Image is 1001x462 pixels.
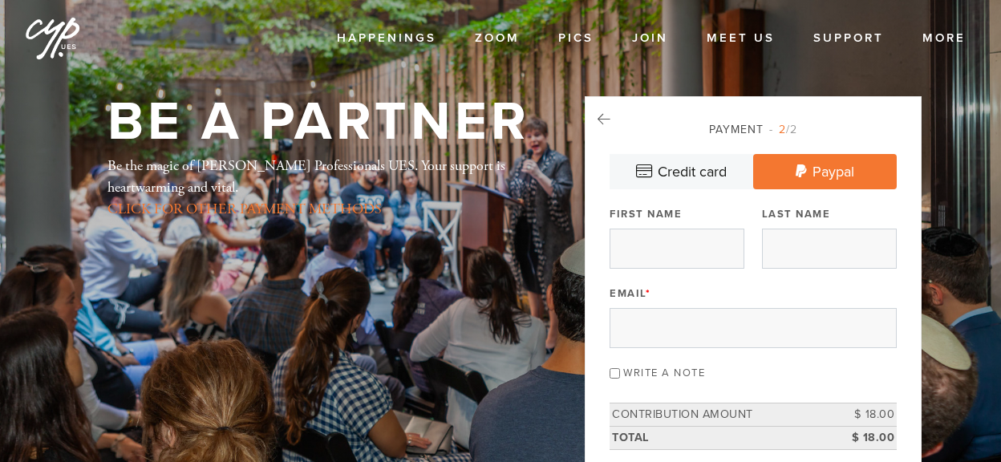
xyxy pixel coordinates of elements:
span: This field is required. [646,287,651,300]
span: /2 [769,123,797,136]
td: $ 18.00 [825,403,897,427]
a: Pics [546,23,606,54]
div: Be the magic of [PERSON_NAME] Professionals UES. Your support is heartwarming and vital. [107,155,533,220]
label: Write a note [623,367,705,379]
a: Join [620,23,680,54]
a: More [910,23,978,54]
div: Payment [610,121,897,138]
a: Happenings [325,23,448,54]
img: cyp%20logo%20%28Jan%202025%29.png [24,8,82,66]
td: $ 18.00 [825,426,897,449]
a: Zoom [463,23,532,54]
a: CLICK FOR OTHER PAYMENT METHODS [107,200,382,218]
label: Last Name [762,207,831,221]
h1: Be a Partner [107,96,530,148]
td: Total [610,426,825,449]
td: Contribution Amount [610,403,825,427]
label: Email [610,286,650,301]
label: First Name [610,207,682,221]
a: Credit card [610,154,753,189]
a: Support [801,23,896,54]
a: Meet Us [695,23,787,54]
span: 2 [779,123,786,136]
a: Paypal [753,154,897,189]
